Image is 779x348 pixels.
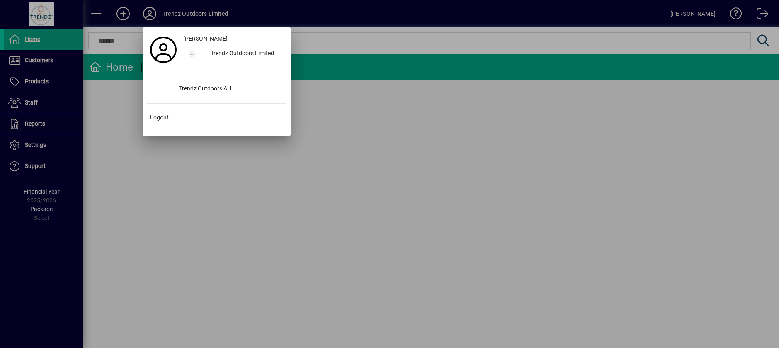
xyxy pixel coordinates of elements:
button: Logout [147,110,286,125]
a: Profile [147,42,180,57]
a: [PERSON_NAME] [180,32,286,46]
div: Trendz Outdoors Limited [204,46,286,61]
button: Trendz Outdoors AU [147,82,286,97]
button: Trendz Outdoors Limited [180,46,286,61]
span: Logout [150,113,169,122]
span: [PERSON_NAME] [183,34,228,43]
div: Trendz Outdoors AU [172,82,286,97]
